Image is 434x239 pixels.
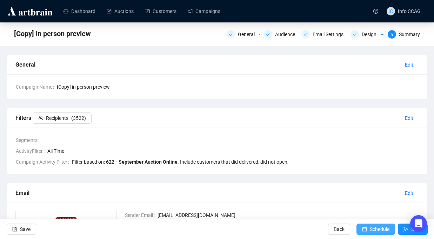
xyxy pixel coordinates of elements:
[350,30,383,39] div: Design
[106,159,288,165] span: . Include customers that
[266,32,270,36] span: check
[125,211,158,219] span: Sender Email
[334,219,345,239] span: Back
[16,83,57,91] span: Campaign Name
[399,30,420,39] div: Summary
[405,61,413,69] span: Edit
[410,215,427,232] div: Open Intercom Messenger
[370,219,389,239] span: Schedule
[362,227,367,232] span: calendar
[7,6,54,17] img: logo
[46,114,68,122] span: Recipients
[158,211,419,219] span: [EMAIL_ADDRESS][DOMAIN_NAME]
[71,114,86,122] span: ( 3522 )
[12,227,17,232] span: save
[20,219,31,239] span: Save
[16,147,47,155] span: ActivityFilter
[405,114,413,122] span: Edit
[328,224,350,235] button: Back
[388,30,420,39] div: 5Summary
[399,187,419,199] button: Edit
[229,32,233,36] span: check
[353,32,357,36] span: check
[15,60,399,69] div: General
[264,30,297,39] div: Audience
[398,8,421,14] span: Info CCAG
[188,2,220,20] a: Campaigns
[145,2,176,20] a: Customers
[403,227,408,232] span: send
[356,224,395,235] button: Schedule
[301,30,346,39] div: Email Settings
[399,59,419,70] button: Edit
[57,83,419,91] span: [Copy] in person preview
[107,2,134,20] a: Auctions
[398,224,428,235] button: Send
[72,158,288,166] div: Filter based on:
[15,115,92,121] span: Filters
[399,112,419,124] button: Edit
[362,30,381,39] div: Design
[390,32,393,37] span: 5
[373,9,378,14] span: question-circle
[33,112,92,124] button: Recipients(3522)
[47,147,419,155] span: All Time
[38,115,43,120] span: team
[16,158,72,166] span: Campaign Activity Filter
[303,32,308,36] span: check
[106,159,178,165] b: 622 - September Auction Online
[313,30,348,39] div: Email Settings
[15,189,399,197] div: Email
[227,30,260,39] div: General
[388,7,393,15] span: IC
[230,159,259,165] span: did delivered ,
[259,159,288,165] span: did not open ,
[64,2,95,20] a: Dashboard
[16,136,42,144] span: Segments
[14,28,91,39] span: [Copy] in person preview
[275,30,299,39] div: Audience
[405,189,413,197] span: Edit
[238,30,259,39] div: General
[7,224,36,235] button: Save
